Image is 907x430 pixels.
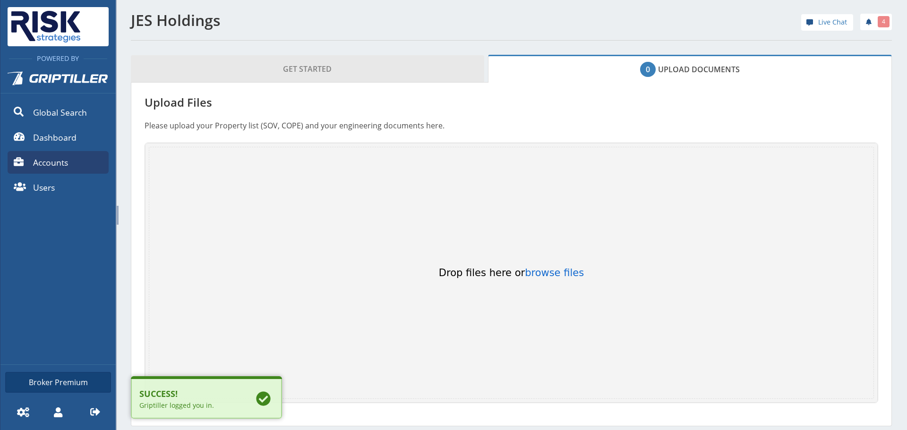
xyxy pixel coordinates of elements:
[33,156,68,169] span: Accounts
[646,64,650,75] span: 0
[488,55,892,83] a: Upload Documents
[8,176,109,199] a: Users
[801,14,853,31] a: Live Chat
[525,268,584,278] button: browse files
[801,14,853,34] div: help
[33,106,87,118] span: Global Search
[33,131,77,143] span: Dashboard
[33,181,55,194] span: Users
[8,151,109,174] a: Accounts
[145,143,878,403] div: Uppy Dashboard
[398,266,625,279] div: Drop files here or
[0,64,116,99] a: Griptiller
[5,372,111,393] a: Broker Premium
[131,12,506,29] h1: JES Holdings
[32,54,84,63] span: Powered By
[145,96,506,109] h4: Upload Files
[860,14,892,30] a: 4
[853,12,892,31] div: notifications
[882,17,885,26] span: 4
[8,7,84,46] img: Risk Strategies Company
[818,17,847,27] span: Live Chat
[8,101,109,124] a: Global Search
[139,400,240,410] div: Griptiller logged you in.
[139,388,240,400] b: Success!
[8,126,109,149] a: Dashboard
[283,59,332,78] span: Get Started
[145,120,506,131] p: Please upload your Property list (SOV, COPE) and your engineering documents here.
